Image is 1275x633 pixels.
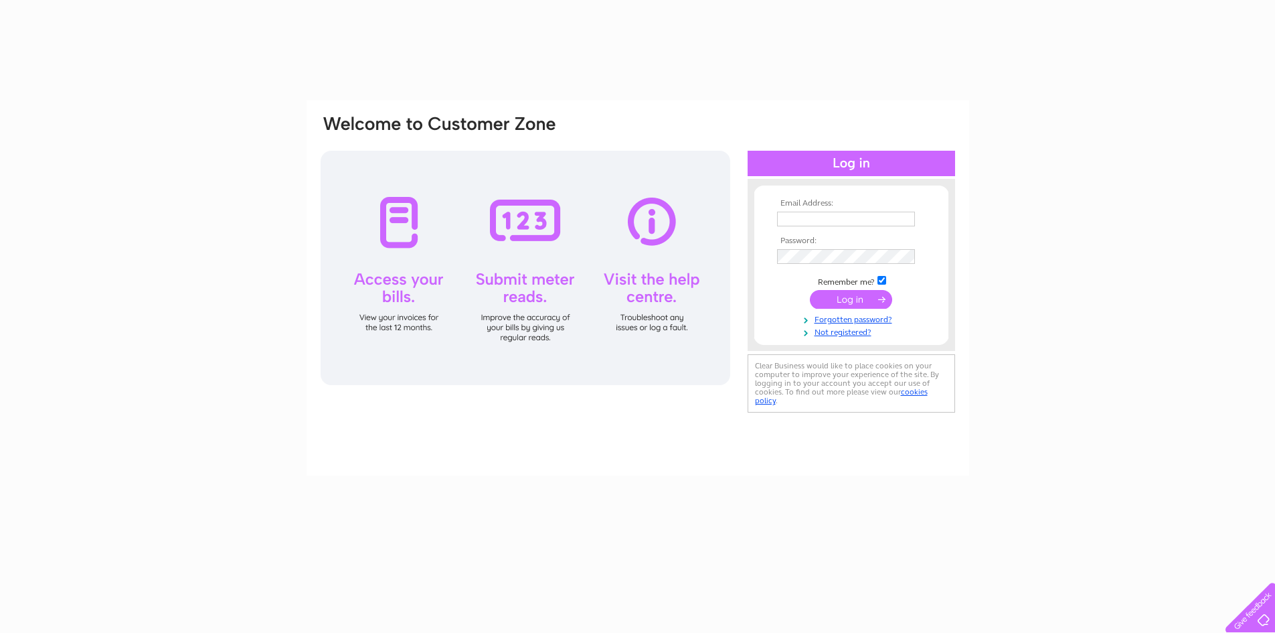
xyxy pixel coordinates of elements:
[748,354,955,413] div: Clear Business would like to place cookies on your computer to improve your experience of the sit...
[777,312,929,325] a: Forgotten password?
[774,199,929,208] th: Email Address:
[774,274,929,287] td: Remember me?
[810,290,892,309] input: Submit
[777,325,929,338] a: Not registered?
[774,236,929,246] th: Password:
[755,387,928,405] a: cookies policy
